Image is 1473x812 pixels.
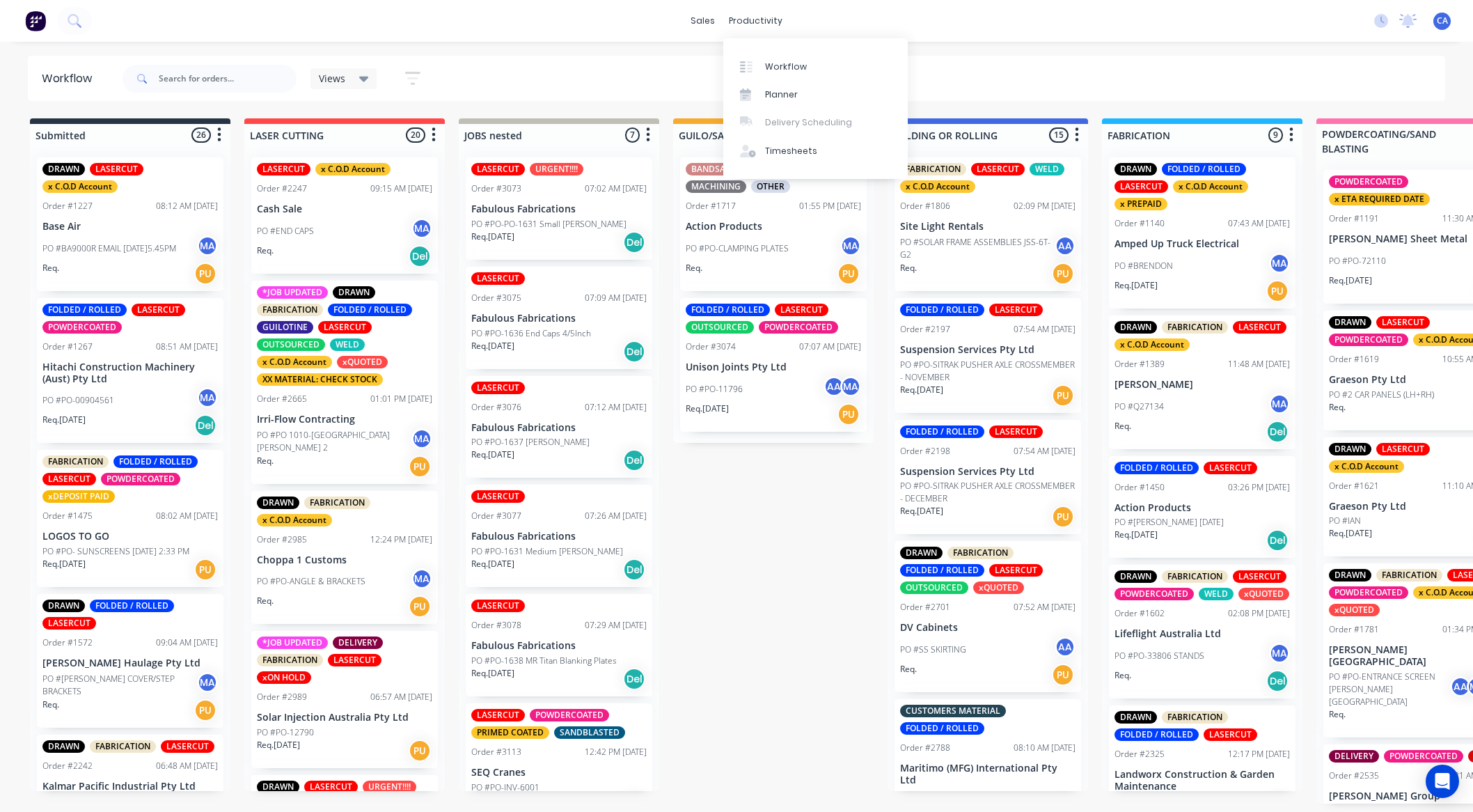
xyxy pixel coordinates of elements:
[686,321,754,334] div: OUTSOURCED
[257,429,411,454] p: PO #PO 1010-[GEOGRAPHIC_DATA][PERSON_NAME] 2
[257,393,307,405] div: Order #2665
[900,180,975,193] div: x C.O.D Account
[466,594,652,696] div: LASERCUTOrder #307807:29 AM [DATE]Fabulous FabricationsPO #PO-1638 MR Titan Blanking PlatesReq.[D...
[1228,217,1290,230] div: 07:43 AM [DATE]
[251,281,438,484] div: *JOB UPDATEDDRAWNFABRICATIONFOLDED / ROLLEDGUILOTINELASERCUTOUTSOURCEDWELDx C.O.D AccountxQUOTEDX...
[1114,238,1290,250] p: Amped Up Truck Electrical
[686,403,729,415] p: Req. [DATE]
[1266,529,1289,552] div: Del
[1329,334,1408,346] div: POWDERCOATED
[328,304,412,316] div: FOLDED / ROLLED
[1114,279,1158,292] p: Req. [DATE]
[42,361,218,385] p: Hitachi Construction Machinery (Aust) Pty Ltd
[257,182,307,195] div: Order #2247
[1329,671,1450,708] p: PO #PO-ENTRANCE SCREEN [PERSON_NAME][GEOGRAPHIC_DATA]
[370,533,432,546] div: 12:24 PM [DATE]
[1173,180,1248,193] div: x C.O.D Account
[257,654,323,666] div: FABRICATION
[1269,253,1290,274] div: MA
[585,182,647,195] div: 07:02 AM [DATE]
[900,221,1076,233] p: Site Light Rentals
[1329,274,1372,287] p: Req. [DATE]
[471,490,525,503] div: LASERCUT
[42,531,218,542] p: LOGOS TO GO
[530,163,583,175] div: URGENT!!!!
[900,304,984,316] div: FOLDED / ROLLED
[895,298,1081,413] div: FOLDED / ROLLEDLASERCUTOrder #219707:54 AM [DATE]Suspension Services Pty LtdPO #PO-SITRAK PUSHER ...
[1266,280,1289,302] div: PU
[1376,316,1430,329] div: LASERCUT
[824,376,844,397] div: AA
[37,157,223,291] div: DRAWNLASERCUTx C.O.D AccountOrder #122708:12 AM [DATE]Base AirPO #BA9000R EMAIL [DATE]5.45PMMAReq.PU
[900,466,1076,478] p: Suspension Services Pty Ltd
[1114,462,1199,474] div: FOLDED / ROLLED
[1228,607,1290,620] div: 02:08 PM [DATE]
[585,510,647,522] div: 07:26 AM [DATE]
[723,137,908,165] a: Timesheets
[1114,607,1165,620] div: Order #1602
[1014,323,1076,336] div: 07:54 AM [DATE]
[900,547,943,559] div: DRAWN
[42,600,85,612] div: DRAWN
[623,231,645,253] div: Del
[257,244,274,257] p: Req.
[471,600,525,612] div: LASERCUT
[42,617,96,630] div: LASERCUT
[1030,163,1064,175] div: WELD
[257,373,383,386] div: XX MATERIAL: CHECK STOCK
[1114,338,1190,351] div: x C.O.D Account
[1052,384,1074,407] div: PU
[257,691,307,703] div: Order #2989
[471,203,647,215] p: Fabulous Fabrications
[328,654,381,666] div: LASERCUT
[799,200,861,212] div: 01:55 PM [DATE]
[1450,676,1471,697] div: AA
[1329,515,1361,527] p: PO #IAN
[42,510,93,522] div: Order #1475
[257,304,323,316] div: FABRICATION
[585,401,647,414] div: 07:12 AM [DATE]
[1055,235,1076,256] div: AA
[686,242,789,255] p: PO #PO-CLAMPING PLATES
[370,182,432,195] div: 09:15 AM [DATE]
[900,163,966,175] div: FABRICATION
[257,321,313,334] div: GUILOTINE
[895,541,1081,692] div: DRAWNFABRICATIONFOLDED / ROLLEDLASERCUTOUTSOURCEDxQUOTEDOrder #270107:52 AM [DATE]DV CabinetsPO #...
[1114,628,1290,640] p: Lifeflight Australia Ltd
[471,231,514,243] p: Req. [DATE]
[42,558,86,570] p: Req. [DATE]
[837,263,860,285] div: PU
[799,341,861,353] div: 07:07 AM [DATE]
[471,655,617,667] p: PO #PO-1638 MR Titan Blanking Plates
[1329,401,1346,414] p: Req.
[471,292,521,304] div: Order #3075
[42,414,86,426] p: Req. [DATE]
[333,637,383,649] div: DELIVERY
[680,298,867,432] div: FOLDED / ROLLEDLASERCUTOUTSOURCEDPOWDERCOATEDOrder #307407:07 AM [DATE]Unison Joints Pty LtdPO #P...
[471,510,521,522] div: Order #3077
[1266,670,1289,692] div: Del
[330,338,365,351] div: WELD
[1114,420,1131,432] p: Req.
[1114,529,1158,541] p: Req. [DATE]
[409,455,431,478] div: PU
[900,643,966,656] p: PO #SS SKIRTING
[723,52,908,80] a: Workflow
[895,157,1081,291] div: FABRICATIONLASERCUTWELDx C.O.D AccountOrder #180602:09 PM [DATE]Site Light RentalsPO #SOLAR FRAME...
[471,448,514,461] p: Req. [DATE]
[42,321,122,334] div: POWDERCOATED
[42,304,127,316] div: FOLDED / ROLLED
[1228,358,1290,370] div: 11:48 AM [DATE]
[90,600,174,612] div: FOLDED / ROLLED
[1114,669,1131,682] p: Req.
[1266,421,1289,443] div: Del
[471,436,590,448] p: PO #PO-1637 [PERSON_NAME]
[989,425,1043,438] div: LASERCUT
[900,359,1076,384] p: PO #PO-SITRAK PUSHER AXLE CROSSMEMBER - NOVEMBER
[42,657,218,669] p: [PERSON_NAME] Haulage Pty Ltd
[900,236,1055,261] p: PO #SOLAR FRAME ASSEMBLIES JSS-6T-G2
[1329,604,1380,616] div: xQUOTED
[900,581,968,594] div: OUTSOURCED
[1114,502,1290,514] p: Action Products
[1114,163,1157,175] div: DRAWN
